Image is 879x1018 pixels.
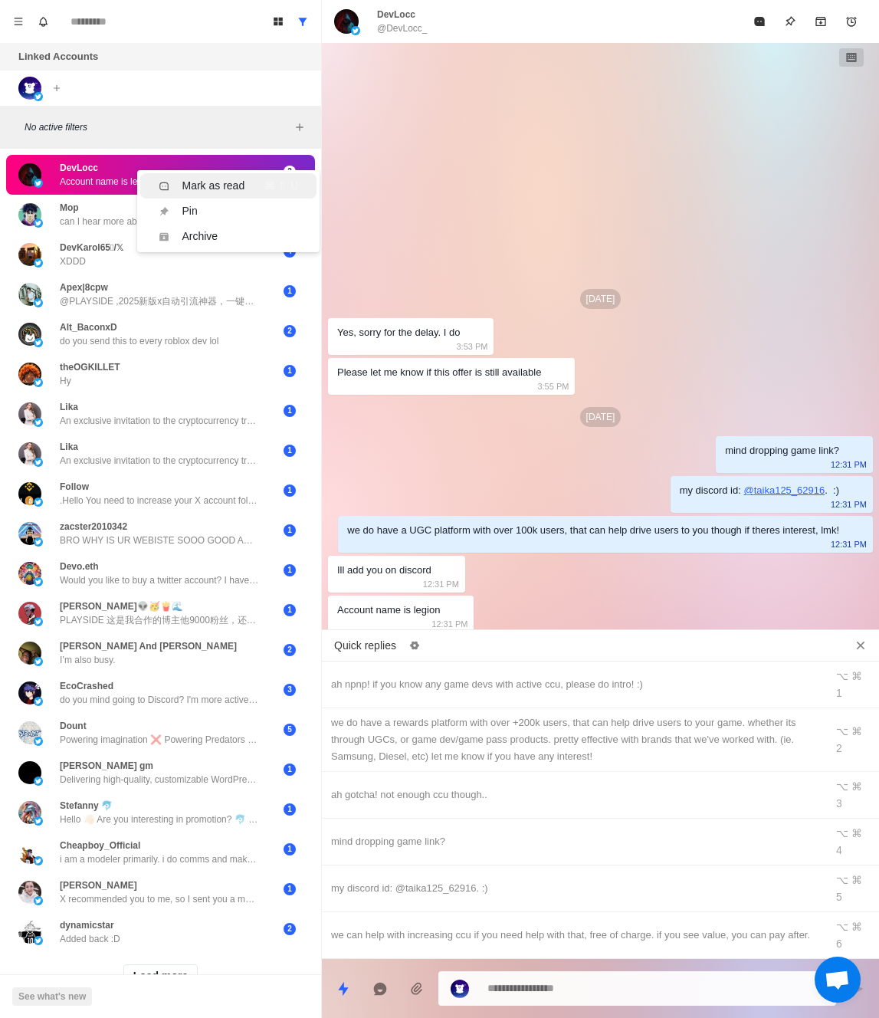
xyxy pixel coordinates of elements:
[34,258,43,268] img: picture
[60,400,78,414] p: Lika
[815,957,861,1003] div: Open chat
[18,881,41,904] img: picture
[402,974,432,1004] button: Add media
[377,21,428,35] p: @DevLocc_
[284,524,296,537] span: 1
[848,633,873,658] button: Close quick replies
[18,323,41,346] img: picture
[34,378,43,387] img: picture
[836,723,870,757] div: ⌥ ⌘ 2
[347,522,839,539] div: we do have a UGC platform with over 100k users, that can help drive users to you though if theres...
[60,560,99,573] p: Devo.eth
[580,289,622,309] p: [DATE]
[25,120,290,134] p: No active filters
[18,761,41,784] img: picture
[18,163,41,186] img: picture
[18,363,41,386] img: picture
[265,203,298,219] div: ⌘ ⇧ P
[744,6,775,37] button: Mark as read
[337,602,440,619] div: Account name is legion
[34,218,43,228] img: picture
[34,537,43,547] img: picture
[284,564,296,576] span: 1
[60,693,259,707] p: do you mind going to Discord? I'm more active there and we can conversate properly! My discord is...
[334,9,359,34] img: picture
[836,6,867,37] button: Add reminder
[60,878,137,892] p: [PERSON_NAME]
[34,458,43,467] img: picture
[34,617,43,626] img: picture
[831,536,867,553] p: 12:31 PM
[18,801,41,824] img: picture
[34,856,43,865] img: picture
[331,880,816,897] div: my discord id: @taika125_62916. :)
[836,825,870,859] div: ⌥ ⌘ 4
[60,534,259,547] p: BRO WHY IS UR WEBISTE SOOO GOOD AND ADICTIVE!????????????
[284,325,296,337] span: 2
[182,178,244,194] div: Mark as read
[60,733,259,747] p: Powering imagination ❌ Powering Predators ✅
[137,170,320,252] ul: Menu
[284,684,296,696] span: 3
[60,719,87,733] p: Dount
[60,374,71,388] p: Hy
[34,338,43,347] img: picture
[60,334,218,348] p: do you send this to every roblox dev lol
[18,203,41,226] img: picture
[402,633,427,658] button: Edit quick replies
[331,833,816,850] div: mind dropping game link?
[284,644,296,656] span: 2
[60,852,259,866] p: i am a modeler primarily. i do comms and make asset packs
[60,799,113,813] p: Stefanny 🐬
[725,442,839,459] div: mind dropping game link?
[805,6,836,37] button: Archive
[34,298,43,307] img: picture
[331,927,816,944] div: we can help with increasing ccu if you need help with that, free of charge. if you see value, you...
[34,816,43,826] img: picture
[18,721,41,744] img: picture
[34,896,43,905] img: picture
[266,9,290,34] button: Board View
[60,932,120,946] p: Added back :D
[836,778,870,812] div: ⌥ ⌘ 3
[18,522,41,545] img: picture
[831,456,867,473] p: 12:31 PM
[34,657,43,666] img: picture
[60,613,259,627] p: PLAYSIDE 这是我合作的博主他9000粉丝，还是休息四天的收获，有赚钱欲望的博主可以加我电报细聊 推特是买的小号，随时可能会被和谐，[URL][DOMAIN_NAME]
[123,964,198,989] button: Load more
[60,639,237,653] p: [PERSON_NAME] And [PERSON_NAME]
[182,203,197,219] div: Pin
[60,241,123,254] p: DevKarol65/𝕏
[60,839,140,852] p: Cheapboy_Official
[18,49,98,64] p: Linked Accounts
[431,616,467,632] p: 12:31 PM
[775,6,805,37] button: Pin
[836,668,870,701] div: ⌥ ⌘ 1
[34,577,43,586] img: picture
[48,79,66,97] button: Add account
[18,482,41,505] img: picture
[284,803,296,816] span: 1
[60,653,115,667] p: I’m also busy.
[34,179,43,188] img: picture
[284,484,296,497] span: 1
[34,737,43,746] img: picture
[284,405,296,417] span: 1
[365,974,395,1004] button: Reply with AI
[34,777,43,786] img: picture
[290,9,315,34] button: Show all conversations
[18,642,41,665] img: picture
[18,562,41,585] img: picture
[34,92,43,101] img: picture
[836,872,870,905] div: ⌥ ⌘ 5
[266,228,298,245] div: ⌘ ⇧ A
[284,166,296,178] span: 2
[18,442,41,465] img: picture
[18,921,41,944] img: picture
[60,480,89,494] p: Follow
[18,841,41,864] img: picture
[423,576,459,593] p: 12:31 PM
[60,813,259,826] p: Hello 👋🏻 Are you interesting in promotion? 🐬 We have US-Based audience, we hope can work together...
[60,679,113,693] p: EcoCrashed
[456,338,487,355] p: 3:53 PM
